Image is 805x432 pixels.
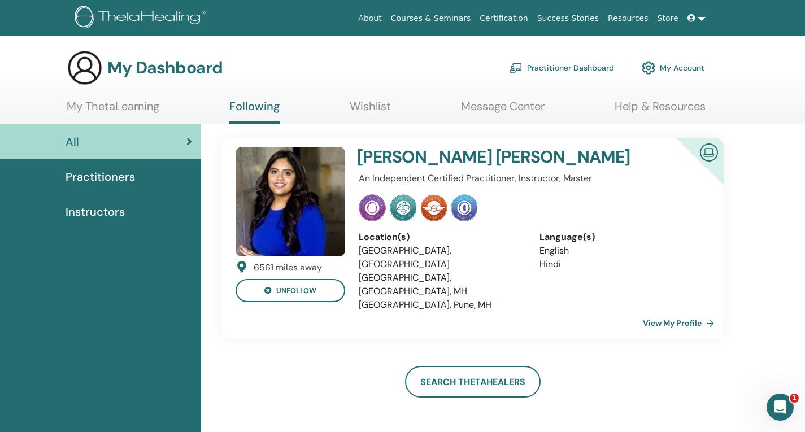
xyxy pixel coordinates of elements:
h3: My Dashboard [107,58,223,78]
a: Resources [603,8,653,29]
button: unfollow [236,279,345,302]
li: [GEOGRAPHIC_DATA], Pune, MH [359,298,522,312]
a: My Account [642,55,704,80]
span: 1 [790,394,799,403]
a: Courses & Seminars [386,8,476,29]
a: Following [229,99,280,124]
a: Wishlist [350,99,391,121]
a: Success Stories [533,8,603,29]
a: Practitioner Dashboard [509,55,614,80]
img: default.jpg [236,147,345,256]
iframe: Intercom live chat [767,394,794,421]
a: Search ThetaHealers [405,366,541,398]
li: [GEOGRAPHIC_DATA], [GEOGRAPHIC_DATA] [359,244,522,271]
li: English [539,244,703,258]
div: Certified Online Instructor [659,138,724,203]
a: About [354,8,386,29]
a: Message Center [461,99,545,121]
li: [GEOGRAPHIC_DATA], [GEOGRAPHIC_DATA], MH [359,271,522,298]
img: Certified Online Instructor [695,139,723,164]
p: An Independent Certified Practitioner, Instructor, Master [359,172,703,185]
div: 6561 miles away [254,261,322,274]
h4: [PERSON_NAME] [PERSON_NAME] [357,147,644,167]
a: Certification [475,8,532,29]
a: Help & Resources [615,99,706,121]
img: cog.svg [642,58,655,77]
img: chalkboard-teacher.svg [509,63,523,73]
span: All [66,133,79,150]
img: generic-user-icon.jpg [67,50,103,86]
span: Instructors [66,203,125,220]
div: Language(s) [539,230,703,244]
a: Store [653,8,683,29]
img: logo.png [75,6,210,31]
li: Hindi [539,258,703,271]
span: Practitioners [66,168,135,185]
a: View My Profile [643,312,719,334]
div: Location(s) [359,230,522,244]
a: My ThetaLearning [67,99,159,121]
